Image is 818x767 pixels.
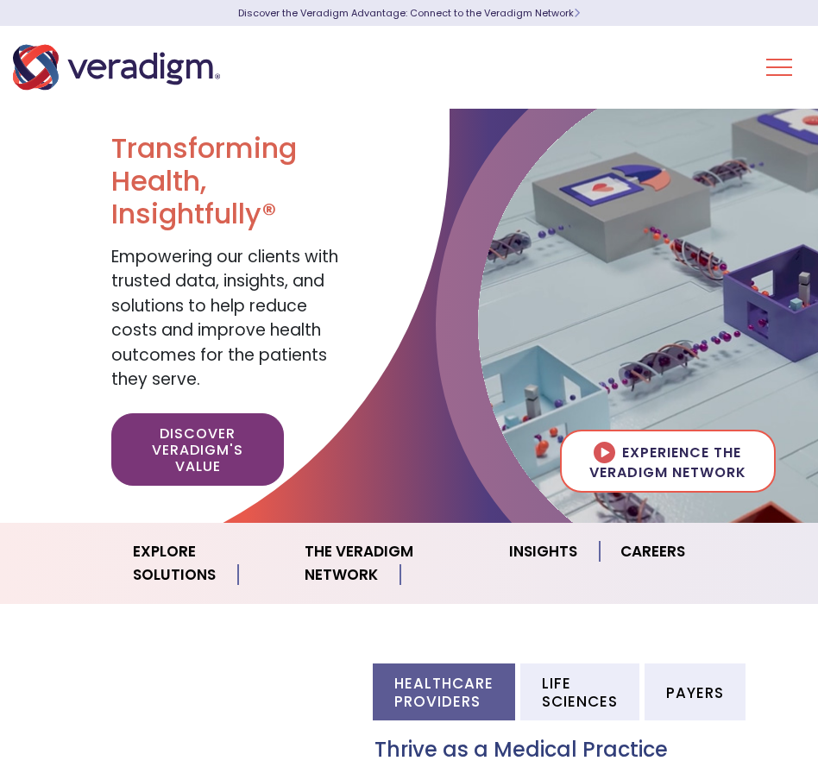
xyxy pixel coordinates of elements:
li: Life Sciences [520,663,639,720]
h1: Transforming Health, Insightfully® [111,132,344,231]
a: Insights [488,530,600,574]
button: Toggle Navigation Menu [766,45,792,90]
a: Discover Veradigm's Value [111,413,284,487]
img: Veradigm logo [13,39,220,96]
a: Discover the Veradigm Advantage: Connect to the Veradigm NetworkLearn More [238,6,580,20]
a: Explore Solutions [112,530,284,597]
span: Empowering our clients with trusted data, insights, and solutions to help reduce costs and improv... [111,245,338,392]
li: Healthcare Providers [373,663,515,720]
a: Careers [600,530,706,574]
li: Payers [645,663,746,720]
h3: Thrive as a Medical Practice [374,738,707,763]
a: The Veradigm Network [284,530,488,597]
span: Learn More [574,6,580,20]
